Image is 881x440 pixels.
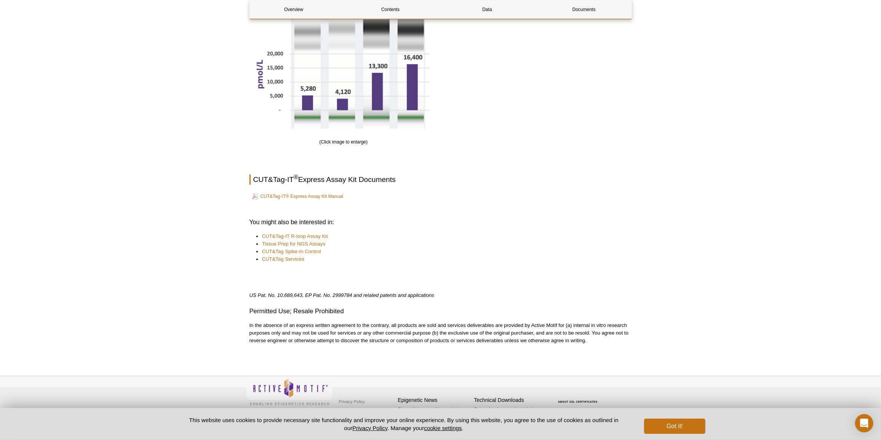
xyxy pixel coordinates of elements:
[337,396,367,407] a: Privacy Policy
[262,255,304,263] a: CUT&Tag Services
[294,174,298,180] sup: ®
[249,218,632,227] h3: You might also be interested in:
[540,0,628,19] a: Documents
[855,414,873,432] div: Open Intercom Messenger
[249,307,632,316] h3: Permitted Use; Resale Prohibited
[262,248,321,255] a: CUT&Tag Spike-In Control
[474,397,547,403] h4: Technical Downloads
[644,419,705,434] button: Got it!
[262,240,326,248] a: Tissue Prep for NGS Assays
[347,0,435,19] a: Contents
[443,0,531,19] a: Data
[249,174,632,185] h2: CUT&Tag-IT Express Assay Kit Documents
[246,376,333,407] img: Active Motif,
[550,389,608,406] table: Click to Verify - This site chose Symantec SSL for secure e-commerce and confidential communicati...
[249,322,632,344] p: In the absence of an express written agreement to the contrary, all products are sold and service...
[252,192,344,201] a: CUT&Tag-IT® Express Assay Kit Manual
[337,407,377,419] a: Terms & Conditions
[250,0,338,19] a: Overview
[176,416,632,432] p: This website uses cookies to provide necessary site functionality and improve your online experie...
[352,425,387,431] a: Privacy Policy
[249,292,435,298] em: US Pat. No. 10,689,643, EP Pat. No. 2999784 and related patents and applications
[424,425,462,431] button: cookie settings
[558,400,598,403] a: ABOUT SSL CERTIFICATES
[474,406,547,426] p: Get our brochures and newsletters, or request them by mail.
[262,233,328,240] a: CUT&Tag-IT R-loop Assay Kit
[398,406,470,432] p: Sign up for our monthly newsletter highlighting recent publications in the field of epigenetics.
[398,397,470,403] h4: Epigenetic News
